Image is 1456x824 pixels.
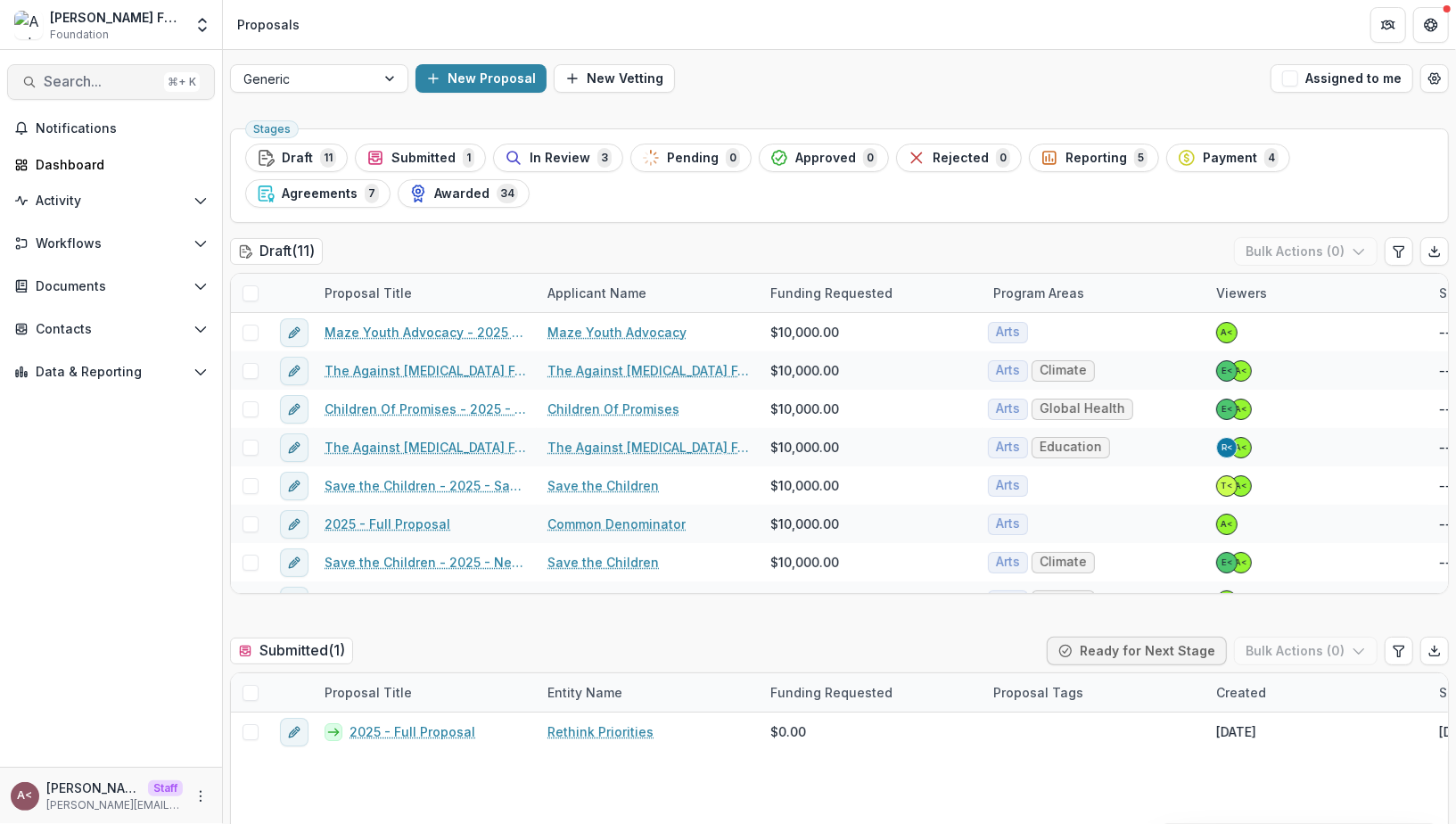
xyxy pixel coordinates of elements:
a: Save the Children [547,553,659,572]
span: Contacts [36,322,186,337]
div: Entity Name [537,673,760,712]
div: [DATE] [1216,722,1256,741]
button: Bulk Actions (0) [1234,237,1378,266]
div: Funding Requested [760,284,903,302]
a: Rethink Priorities [547,722,654,741]
button: Open table manager [1420,64,1449,93]
a: Art For All [547,591,605,610]
span: Approved [795,151,856,166]
div: Andrew Clegg <andrew@trytemelio.com> <andrew@trytemelio.com> [1221,328,1233,337]
button: Draft11 [245,144,348,172]
span: 7 [365,184,379,203]
span: Documents [36,279,186,294]
span: Submitted [391,151,456,166]
span: 1 [463,148,474,168]
a: The Against [MEDICAL_DATA] Foundation - 2025 - Full Proposal [325,361,526,380]
div: -- [1439,361,1452,380]
span: Workflows [36,236,186,251]
button: Pending0 [630,144,752,172]
a: The Against [MEDICAL_DATA] Foundation [547,361,749,380]
button: Edit table settings [1385,237,1413,266]
span: 4 [1264,148,1279,168]
span: $10,000.00 [770,591,839,610]
button: Agreements7 [245,179,391,208]
div: -- [1439,323,1452,342]
p: [PERSON_NAME] <[PERSON_NAME][EMAIL_ADDRESS][DOMAIN_NAME]> [46,779,141,797]
a: Common Denominator [547,515,686,533]
span: $10,000.00 [770,323,839,342]
div: Program Areas [983,284,1095,302]
button: Edit table settings [1385,637,1413,665]
a: 2025 - Full Proposal [325,515,450,533]
div: Proposals [237,15,300,34]
div: Applicant Name [537,274,760,312]
div: Funding Requested [760,274,983,312]
div: Created [1205,673,1428,712]
a: The Against [MEDICAL_DATA] Foundation - 2025 - New form [325,438,526,457]
div: Viewers [1205,284,1278,302]
button: Get Help [1413,7,1449,43]
div: Funding Requested [760,683,903,702]
a: Maze Youth Advocacy [547,323,687,342]
span: Foundation [50,27,109,43]
span: 0 [863,148,877,168]
div: Viewers [1205,274,1428,312]
a: Dashboard [7,150,215,179]
span: Payment [1203,151,1257,166]
div: -- [1439,476,1452,495]
button: edit [280,718,308,746]
div: Program Areas [983,274,1205,312]
button: edit [280,395,308,424]
button: Approved0 [759,144,889,172]
span: Search... [44,73,157,90]
button: Open Contacts [7,315,215,343]
div: Proposal Tags [983,683,1094,702]
div: Funding Requested [760,673,983,712]
span: 3 [597,148,612,168]
a: Children Of Promises [547,400,679,418]
span: Stages [253,123,291,136]
button: Ready for Next Stage [1047,637,1227,665]
button: Payment4 [1166,144,1290,172]
span: Notifications [36,121,208,136]
div: Andrew Clegg <andrew@trytemelio.com> <andrew@trytemelio.com> [1235,443,1247,452]
button: Assigned to me [1271,64,1413,93]
button: Open Workflows [7,229,215,258]
h2: Submitted ( 1 ) [230,638,353,663]
span: Rejected [933,151,989,166]
div: -- [1439,438,1452,457]
button: Partners [1370,7,1406,43]
button: Search... [7,64,215,100]
span: Pending [667,151,719,166]
button: Export table data [1420,237,1449,266]
div: Elie Kuppermann <maya+temelio+demo@trytemelio.com> [1222,367,1233,375]
span: Data & Reporting [36,365,186,380]
div: Andrew Clegg <andrew@trytemelio.com> <andrew@trytemelio.com> [1235,405,1247,414]
div: Andrew Clegg <andrew@trytemelio.com> <andrew@trytemelio.com> [1221,520,1233,529]
span: $0.00 [770,722,806,741]
a: Maze Youth Advocacy - 2025 - [PERSON_NAME] [325,323,526,342]
div: Proposal Title [314,274,537,312]
div: Proposal Title [314,284,423,302]
button: New Proposal [415,64,547,93]
button: Rejected0 [896,144,1022,172]
div: Ruthwick Pathireddy <ruthwick+temelio+demo@trytemelio.com> [1222,443,1233,452]
div: Proposal Tags [983,673,1205,712]
a: 2025 - Full Proposal [350,722,475,741]
button: Open entity switcher [190,7,215,43]
button: edit [280,357,308,385]
div: Proposal Title [314,683,423,702]
button: Open Documents [7,272,215,301]
a: Save the Children - 2025 - New form [325,553,526,572]
div: Elie Kuppermann <maya+temelio+demo@trytemelio.com> [1222,558,1233,567]
p: [PERSON_NAME][EMAIL_ADDRESS][DOMAIN_NAME] [46,797,183,813]
button: Reporting5 [1029,144,1159,172]
div: Taylor Swift <maya+taylor+demo@trytemelio.com> [1221,482,1233,490]
img: Andrew Foundation [14,11,43,39]
button: edit [280,318,308,347]
button: Export table data [1420,637,1449,665]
